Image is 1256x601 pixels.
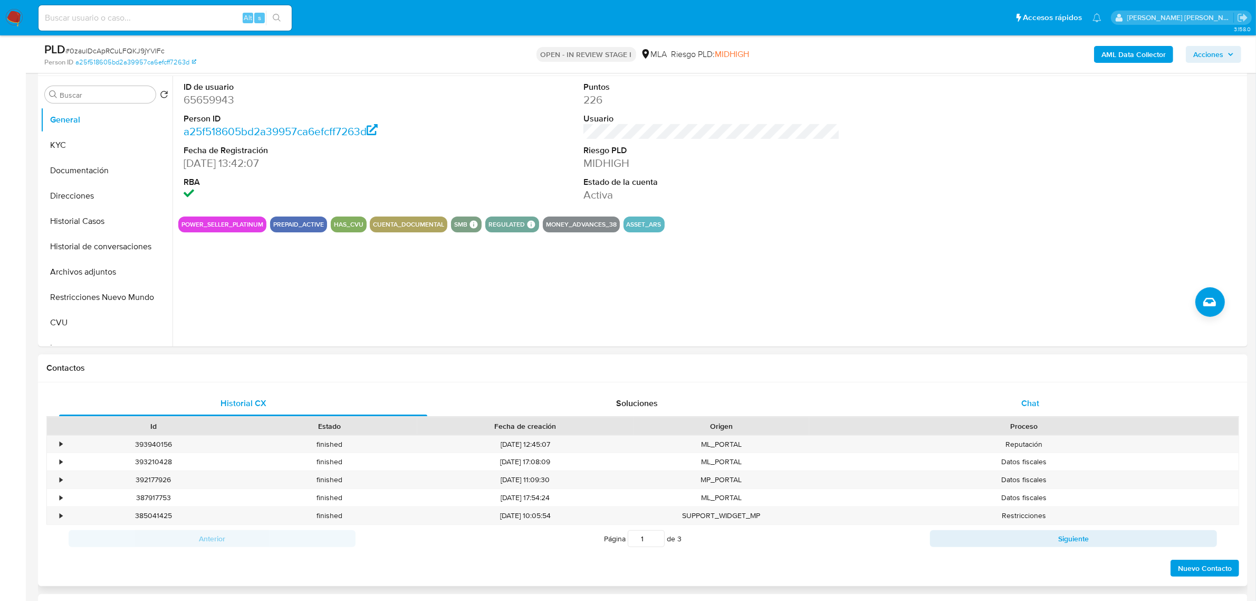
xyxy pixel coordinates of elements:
b: AML Data Collector [1101,46,1166,63]
div: MLA [640,49,667,60]
div: SUPPORT_WIDGET_MP [634,507,809,524]
button: Historial Casos [41,209,172,234]
button: KYC [41,133,172,158]
button: Documentación [41,158,172,183]
span: Historial CX [220,397,266,409]
dt: Riesgo PLD [583,145,840,156]
div: Datos fiscales [809,471,1239,489]
div: 385041425 [65,507,241,524]
span: s [258,13,261,23]
div: Origen [641,421,802,431]
a: Notificaciones [1092,13,1101,22]
div: finished [241,507,417,524]
div: finished [241,436,417,453]
a: a25f518605bd2a39957ca6efcff7263d [184,124,378,139]
button: CVU [41,310,172,335]
button: Acciones [1186,46,1241,63]
div: • [60,475,62,485]
div: Restricciones [809,507,1239,524]
button: search-icon [266,11,287,25]
span: Chat [1021,397,1039,409]
button: Historial de conversaciones [41,234,172,259]
div: • [60,439,62,449]
span: Página de [604,530,682,547]
div: [DATE] 17:08:09 [417,453,634,471]
button: Siguiente [930,530,1217,547]
dd: MIDHIGH [583,156,840,171]
dd: Activa [583,187,840,202]
input: Buscar usuario o caso... [39,11,292,25]
button: General [41,107,172,133]
div: finished [241,489,417,506]
div: Proceso [817,421,1231,431]
button: Volver al orden por defecto [160,90,168,102]
button: Items [41,335,172,361]
p: OPEN - IN REVIEW STAGE I [536,47,636,62]
input: Buscar [60,90,151,100]
span: Accesos rápidos [1023,12,1082,23]
div: • [60,493,62,503]
dt: Person ID [184,113,440,125]
div: Id [73,421,234,431]
div: finished [241,453,417,471]
button: Direcciones [41,183,172,209]
div: Fecha de creación [425,421,626,431]
div: 387917753 [65,489,241,506]
dt: Puntos [583,81,840,93]
span: Nuevo Contacto [1178,561,1232,576]
div: [DATE] 17:54:24 [417,489,634,506]
button: Archivos adjuntos [41,259,172,285]
div: [DATE] 10:05:54 [417,507,634,524]
div: Datos fiscales [809,489,1239,506]
dd: 65659943 [184,92,440,107]
div: • [60,457,62,467]
div: Estado [248,421,409,431]
b: Person ID [44,58,73,67]
div: Reputación [809,436,1239,453]
button: Nuevo Contacto [1171,560,1239,577]
div: finished [241,471,417,489]
button: AML Data Collector [1094,46,1173,63]
span: Alt [244,13,252,23]
div: ML_PORTAL [634,453,809,471]
div: Datos fiscales [809,453,1239,471]
div: MP_PORTAL [634,471,809,489]
div: 393940156 [65,436,241,453]
dt: RBA [184,176,440,188]
dt: ID de usuario [184,81,440,93]
dt: Fecha de Registración [184,145,440,156]
a: a25f518605bd2a39957ca6efcff7263d [75,58,196,67]
dt: Usuario [583,113,840,125]
div: 392177926 [65,471,241,489]
div: ML_PORTAL [634,489,809,506]
span: MIDHIGH [715,48,750,60]
span: # 0zauIDcApRCuLFQKJ9jYVIFc [65,45,165,56]
button: Buscar [49,90,57,99]
span: Soluciones [616,397,658,409]
a: Salir [1237,12,1248,23]
span: 3.158.0 [1234,25,1251,33]
div: [DATE] 12:45:07 [417,436,634,453]
h1: Contactos [46,363,1239,373]
div: • [60,511,62,521]
button: Anterior [69,530,356,547]
span: Riesgo PLD: [672,49,750,60]
dd: 226 [583,92,840,107]
button: Restricciones Nuevo Mundo [41,285,172,310]
span: 3 [677,533,682,544]
div: 393210428 [65,453,241,471]
div: ML_PORTAL [634,436,809,453]
p: mayra.pernia@mercadolibre.com [1127,13,1234,23]
b: PLD [44,41,65,58]
dt: Estado de la cuenta [583,176,840,188]
span: Acciones [1193,46,1223,63]
div: [DATE] 11:09:30 [417,471,634,489]
dd: [DATE] 13:42:07 [184,156,440,171]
